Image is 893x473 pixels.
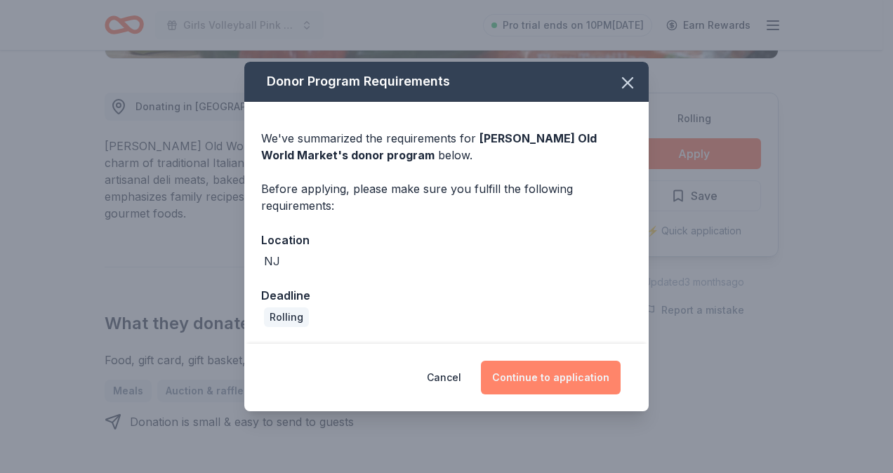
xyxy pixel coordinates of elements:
[261,231,632,249] div: Location
[264,307,309,327] div: Rolling
[427,361,461,394] button: Cancel
[244,62,649,102] div: Donor Program Requirements
[261,130,632,164] div: We've summarized the requirements for below.
[261,180,632,214] div: Before applying, please make sure you fulfill the following requirements:
[264,253,280,269] div: NJ
[481,361,621,394] button: Continue to application
[261,286,632,305] div: Deadline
